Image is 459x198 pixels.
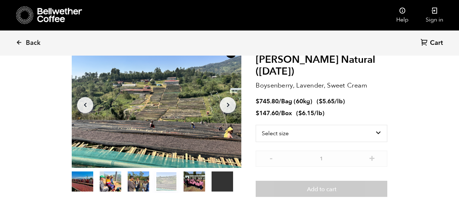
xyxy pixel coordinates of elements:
bdi: 6.15 [298,109,314,117]
span: ( ) [296,109,325,117]
span: $ [256,109,259,117]
span: / [279,109,281,117]
span: /lb [314,109,322,117]
span: Bag (60kg) [281,97,312,105]
span: ( ) [317,97,345,105]
h2: [PERSON_NAME] Natural ([DATE]) [256,54,387,78]
video: Your browser does not support the video tag. [212,171,233,192]
span: / [279,97,281,105]
span: /lb [335,97,343,105]
span: $ [256,97,259,105]
bdi: 147.60 [256,109,279,117]
button: + [368,154,377,161]
bdi: 5.65 [319,97,335,105]
span: Cart [430,39,443,47]
p: Boysenberry, Lavender, Sweet Cream [256,81,387,90]
button: - [266,154,275,161]
button: Add to cart [256,181,387,197]
span: $ [298,109,302,117]
a: Cart [421,38,445,48]
span: $ [319,97,322,105]
span: Box [281,109,292,117]
span: Back [26,39,41,47]
bdi: 745.80 [256,97,279,105]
